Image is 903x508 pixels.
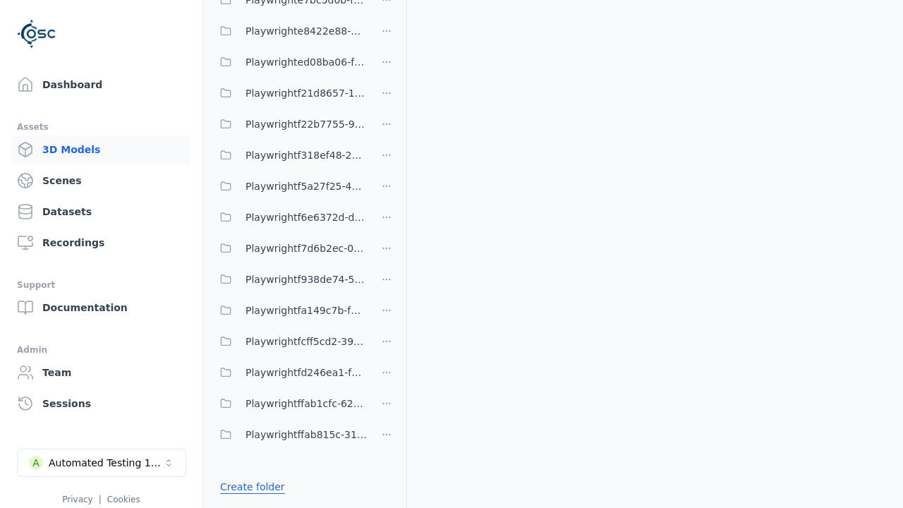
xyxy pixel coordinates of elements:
button: Playwrightffab1cfc-6293-4a63-b192-c0ce7931d3c5 [212,389,367,418]
a: Scenes [11,167,191,195]
span: | [99,495,102,504]
button: Playwrightf6e6372d-d8c3-48d1-8f16-0ef137004ef1 [212,203,367,231]
button: Playwrightf5a27f25-4b21-40df-860f-4385a207a8a6 [212,172,367,200]
button: Select a workspace [17,449,186,477]
a: Documentation [11,294,191,322]
div: Support [17,277,186,294]
span: Playwrighted08ba06-f6ab-4918-b6e7-fc621a953ca3 [246,54,367,71]
button: Playwrightf22b7755-9f13-4c77-9466-1ba9964cd8f7 [212,110,367,138]
span: Playwrightf318ef48-2396-40bb-9121-597365a9c38d [246,147,367,164]
span: Playwrightffab1cfc-6293-4a63-b192-c0ce7931d3c5 [246,395,367,412]
div: Assets [17,119,186,135]
a: Sessions [11,389,191,418]
span: Playwrightf938de74-5787-461e-b2f7-d3c2c2798525 [246,271,367,288]
button: Playwrightf21d8657-1a90-4d62-a0d6-d375ceb0f4d9 [212,79,367,107]
button: Playwrightfa149c7b-f1d1-4da2-bf0b-5d1572eedb4f [212,296,367,325]
div: Automated Testing 1 - Playwright [49,456,163,470]
button: Playwrighted08ba06-f6ab-4918-b6e7-fc621a953ca3 [212,48,367,76]
a: Privacy [62,495,92,504]
button: Playwrightf318ef48-2396-40bb-9121-597365a9c38d [212,141,367,169]
a: Dashboard [11,71,191,99]
button: Playwrightfd246ea1-f13f-4e77-acca-fcd6d55a72dd [212,358,367,387]
button: Playwrighte8422e88-2349-4793-b896-6f30af02ec20 [212,17,367,45]
div: Admin [17,341,186,358]
span: Playwrightfcff5cd2-393e-496b-8f37-f5ce92b84b95 [246,333,367,350]
a: Create folder [220,480,285,494]
span: Playwrightfd246ea1-f13f-4e77-acca-fcd6d55a72dd [246,364,367,381]
button: Playwrightf938de74-5787-461e-b2f7-d3c2c2798525 [212,265,367,294]
span: Playwrightf5a27f25-4b21-40df-860f-4385a207a8a6 [246,178,367,195]
a: 3D Models [11,135,191,164]
img: Logo [17,14,56,54]
span: Playwrightffab815c-3132-4ca9-9321-41b7911218bf [246,426,367,443]
span: Playwrightf7d6b2ec-0c2d-4b61-b130-c2424894d07e [246,240,367,257]
a: Team [11,358,191,387]
button: Create folder [212,474,293,500]
span: Playwrighte8422e88-2349-4793-b896-6f30af02ec20 [246,23,367,40]
span: Playwrightfa149c7b-f1d1-4da2-bf0b-5d1572eedb4f [246,302,367,319]
a: Cookies [107,495,140,504]
a: Datasets [11,198,191,226]
span: Playwrightf6e6372d-d8c3-48d1-8f16-0ef137004ef1 [246,209,367,226]
button: Playwrightf7d6b2ec-0c2d-4b61-b130-c2424894d07e [212,234,367,262]
a: Recordings [11,229,191,257]
div: A [29,456,43,470]
span: Playwrightf21d8657-1a90-4d62-a0d6-d375ceb0f4d9 [246,85,367,102]
button: Playwrightffab815c-3132-4ca9-9321-41b7911218bf [212,421,367,449]
button: Playwrightfcff5cd2-393e-496b-8f37-f5ce92b84b95 [212,327,367,356]
span: Playwrightf22b7755-9f13-4c77-9466-1ba9964cd8f7 [246,116,367,133]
